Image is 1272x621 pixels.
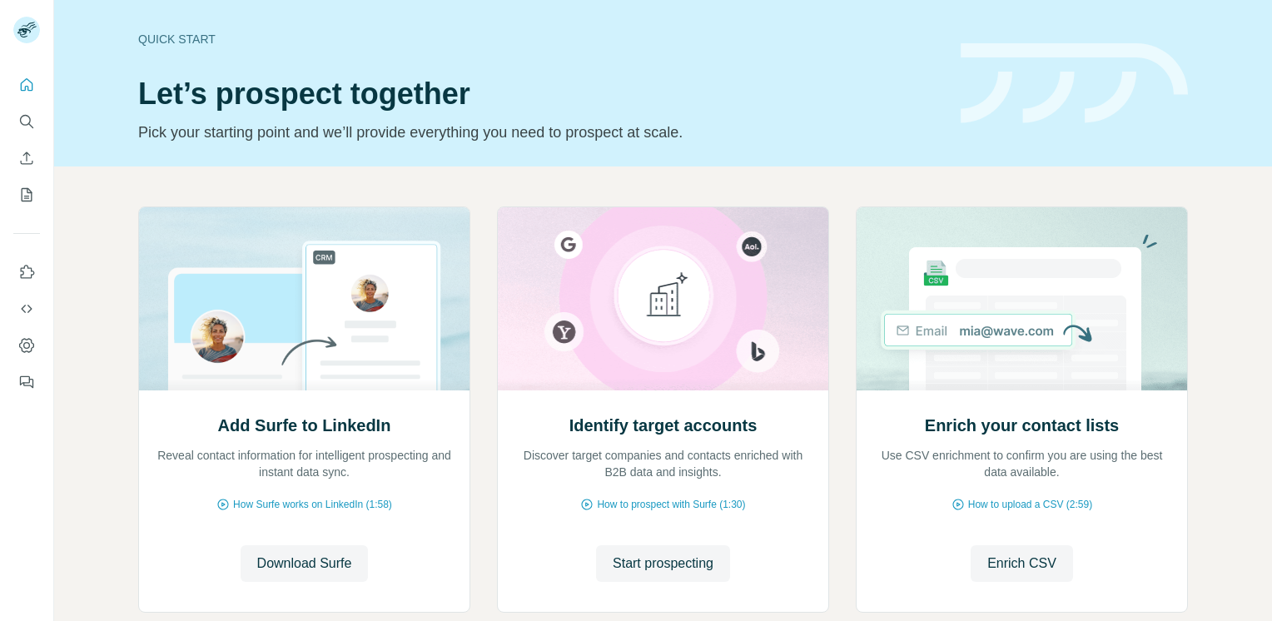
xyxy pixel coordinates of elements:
h2: Add Surfe to LinkedIn [218,414,391,437]
button: Start prospecting [596,545,730,582]
span: Enrich CSV [987,554,1056,574]
p: Discover target companies and contacts enriched with B2B data and insights. [514,447,812,480]
span: How to prospect with Surfe (1:30) [597,497,745,512]
p: Use CSV enrichment to confirm you are using the best data available. [873,447,1170,480]
button: Enrich CSV [13,143,40,173]
h2: Enrich your contact lists [925,414,1119,437]
span: How Surfe works on LinkedIn (1:58) [233,497,392,512]
img: Add Surfe to LinkedIn [138,207,470,390]
span: How to upload a CSV (2:59) [968,497,1092,512]
div: Quick start [138,31,941,47]
p: Reveal contact information for intelligent prospecting and instant data sync. [156,447,453,480]
span: Download Surfe [257,554,352,574]
button: Download Surfe [241,545,369,582]
img: banner [961,43,1188,124]
button: Feedback [13,367,40,397]
h2: Identify target accounts [569,414,758,437]
button: Use Surfe on LinkedIn [13,257,40,287]
img: Identify target accounts [497,207,829,390]
button: Quick start [13,70,40,100]
h1: Let’s prospect together [138,77,941,111]
button: Enrich CSV [971,545,1073,582]
button: Dashboard [13,330,40,360]
span: Start prospecting [613,554,713,574]
button: Search [13,107,40,137]
p: Pick your starting point and we’ll provide everything you need to prospect at scale. [138,121,941,144]
button: My lists [13,180,40,210]
img: Enrich your contact lists [856,207,1188,390]
button: Use Surfe API [13,294,40,324]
